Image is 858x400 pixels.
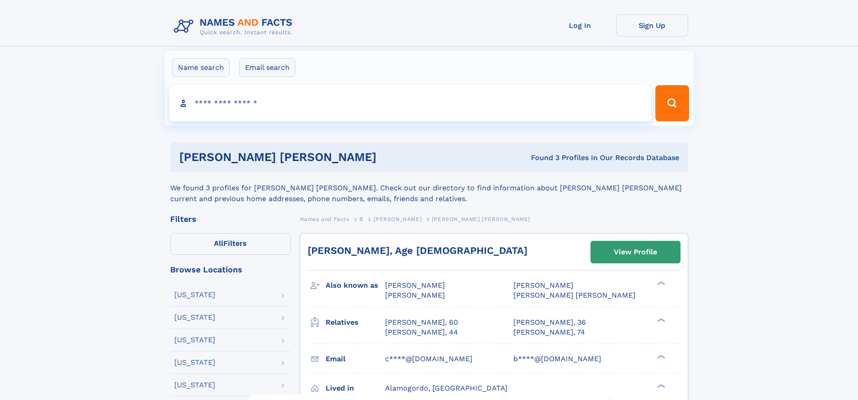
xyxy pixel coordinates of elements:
[513,281,573,290] span: [PERSON_NAME]
[655,85,689,121] button: Search Button
[170,266,291,274] div: Browse Locations
[326,315,385,330] h3: Relatives
[214,239,223,248] span: All
[513,327,585,337] a: [PERSON_NAME], 74
[308,245,527,256] a: [PERSON_NAME], Age [DEMOGRAPHIC_DATA]
[591,241,680,263] a: View Profile
[655,280,666,286] div: ❯
[655,317,666,323] div: ❯
[326,278,385,293] h3: Also known as
[616,14,688,37] a: Sign Up
[174,336,215,344] div: [US_STATE]
[373,216,422,222] span: [PERSON_NAME]
[359,216,363,222] span: B
[385,281,445,290] span: [PERSON_NAME]
[544,14,616,37] a: Log In
[239,58,295,77] label: Email search
[385,291,445,299] span: [PERSON_NAME]
[655,383,666,389] div: ❯
[513,291,636,299] span: [PERSON_NAME] [PERSON_NAME]
[300,213,350,225] a: Names and Facts
[326,351,385,367] h3: Email
[170,14,300,39] img: Logo Names and Facts
[170,233,291,255] label: Filters
[655,354,666,359] div: ❯
[179,152,454,163] h1: [PERSON_NAME] [PERSON_NAME]
[174,291,215,299] div: [US_STATE]
[385,384,508,392] span: Alamogordo, [GEOGRAPHIC_DATA]
[385,317,458,327] a: [PERSON_NAME], 60
[170,172,688,204] div: We found 3 profiles for [PERSON_NAME] [PERSON_NAME]. Check out our directory to find information ...
[359,213,363,225] a: B
[326,381,385,396] h3: Lived in
[614,242,657,262] div: View Profile
[174,382,215,389] div: [US_STATE]
[454,153,679,163] div: Found 3 Profiles In Our Records Database
[513,317,586,327] a: [PERSON_NAME], 36
[373,213,422,225] a: [PERSON_NAME]
[432,216,530,222] span: [PERSON_NAME] [PERSON_NAME]
[385,327,458,337] a: [PERSON_NAME], 44
[172,58,230,77] label: Name search
[174,359,215,366] div: [US_STATE]
[174,314,215,321] div: [US_STATE]
[169,85,652,121] input: search input
[170,215,291,223] div: Filters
